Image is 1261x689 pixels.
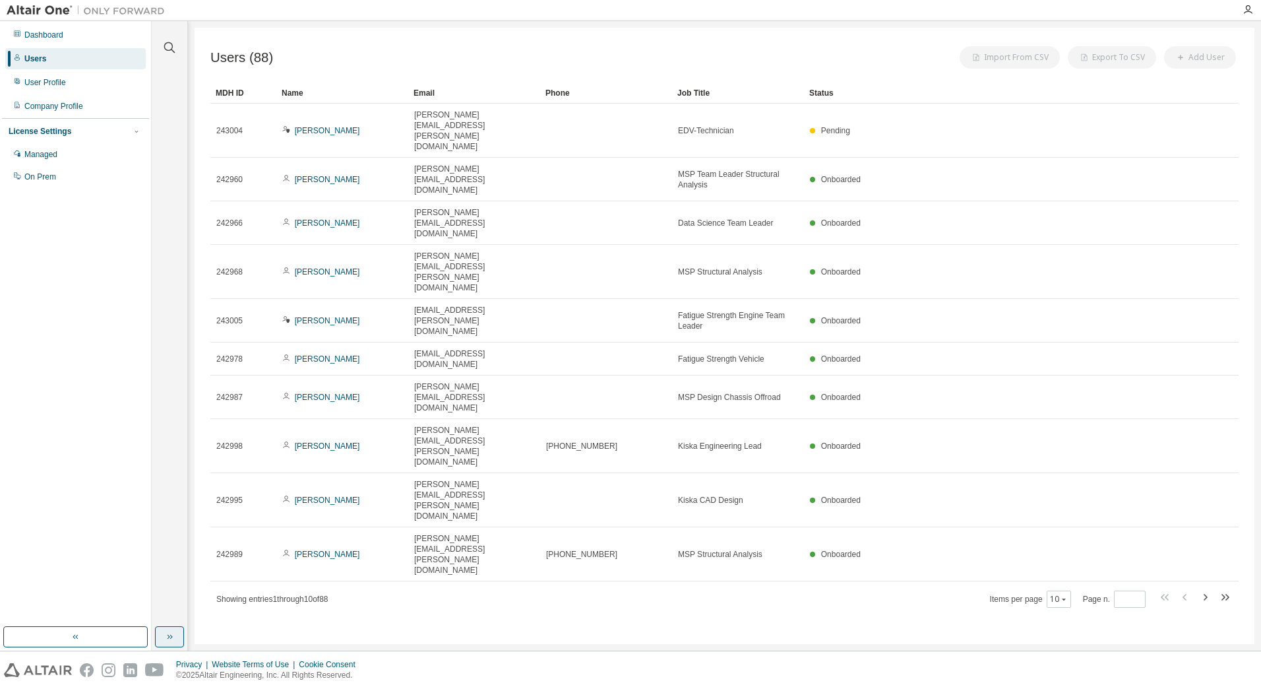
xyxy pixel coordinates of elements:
img: youtube.svg [145,663,164,677]
span: [PERSON_NAME][EMAIL_ADDRESS][PERSON_NAME][DOMAIN_NAME] [414,251,534,293]
span: 242960 [216,174,243,185]
span: Fatigue Strength Vehicle [678,354,764,364]
span: 242968 [216,267,243,277]
img: altair_logo.svg [4,663,72,677]
img: instagram.svg [102,663,115,677]
img: Altair One [7,4,171,17]
span: Onboarded [821,218,861,228]
img: facebook.svg [80,663,94,677]
span: Showing entries 1 through 10 of 88 [216,595,328,604]
div: Phone [545,82,667,104]
p: © 2025 Altair Engineering, Inc. All Rights Reserved. [176,670,363,681]
button: Add User [1164,46,1236,69]
span: 242987 [216,392,243,403]
span: [PERSON_NAME][EMAIL_ADDRESS][PERSON_NAME][DOMAIN_NAME] [414,425,534,467]
div: On Prem [24,172,56,182]
span: MSP Team Leader Structural Analysis [678,169,798,190]
div: Cookie Consent [299,659,363,670]
span: [EMAIL_ADDRESS][PERSON_NAME][DOMAIN_NAME] [414,305,534,337]
span: Onboarded [821,354,861,364]
span: Kiska CAD Design [678,495,743,506]
span: EDV-Technician [678,125,734,136]
a: [PERSON_NAME] [295,175,360,184]
div: Job Title [677,82,799,104]
div: License Settings [9,126,71,137]
div: Managed [24,149,57,160]
a: [PERSON_NAME] [295,496,360,505]
button: 10 [1050,594,1068,605]
span: Data Science Team Leader [678,218,774,228]
a: [PERSON_NAME] [295,550,360,559]
span: Onboarded [821,267,861,277]
span: Users (88) [210,50,273,65]
span: Onboarded [821,175,861,184]
span: Onboarded [821,442,861,451]
img: linkedin.svg [123,663,137,677]
span: Onboarded [821,550,861,559]
span: 243004 [216,125,243,136]
span: Pending [821,126,850,135]
a: [PERSON_NAME] [295,218,360,228]
span: [PERSON_NAME][EMAIL_ADDRESS][PERSON_NAME][DOMAIN_NAME] [414,110,534,152]
span: Kiska Engineering Lead [678,441,762,451]
a: [PERSON_NAME] [295,393,360,402]
span: 242995 [216,495,243,506]
span: [PERSON_NAME][EMAIL_ADDRESS][DOMAIN_NAME] [414,381,534,413]
span: 242966 [216,218,243,228]
a: [PERSON_NAME] [295,354,360,364]
a: [PERSON_NAME] [295,267,360,277]
span: Page n. [1083,591,1146,608]
span: Onboarded [821,316,861,325]
span: [PERSON_NAME][EMAIL_ADDRESS][DOMAIN_NAME] [414,207,534,239]
button: Import From CSV [960,46,1060,69]
div: Company Profile [24,101,83,112]
a: [PERSON_NAME] [295,442,360,451]
a: [PERSON_NAME] [295,316,360,325]
span: 243005 [216,315,243,326]
div: Name [282,82,403,104]
span: Fatigue Strength Engine Team Leader [678,310,798,331]
span: [EMAIL_ADDRESS][DOMAIN_NAME] [414,348,534,370]
div: User Profile [24,77,66,88]
span: 242998 [216,441,243,451]
div: Email [414,82,535,104]
span: MSP Design Chassis Offroad [678,392,781,403]
span: MSP Structural Analysis [678,267,762,277]
span: Onboarded [821,496,861,505]
div: Privacy [176,659,212,670]
div: Dashboard [24,30,63,40]
div: Users [24,53,46,64]
div: Status [809,82,1170,104]
span: [PHONE_NUMBER] [546,441,617,451]
button: Export To CSV [1068,46,1156,69]
span: Onboarded [821,393,861,402]
span: 242989 [216,549,243,560]
span: 242978 [216,354,243,364]
span: [PHONE_NUMBER] [546,549,617,560]
span: MSP Structural Analysis [678,549,762,560]
span: [PERSON_NAME][EMAIL_ADDRESS][PERSON_NAME][DOMAIN_NAME] [414,479,534,521]
div: MDH ID [216,82,271,104]
span: [PERSON_NAME][EMAIL_ADDRESS][PERSON_NAME][DOMAIN_NAME] [414,533,534,575]
span: [PERSON_NAME][EMAIL_ADDRESS][DOMAIN_NAME] [414,164,534,195]
a: [PERSON_NAME] [295,126,360,135]
div: Website Terms of Use [212,659,299,670]
span: Items per page [990,591,1071,608]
